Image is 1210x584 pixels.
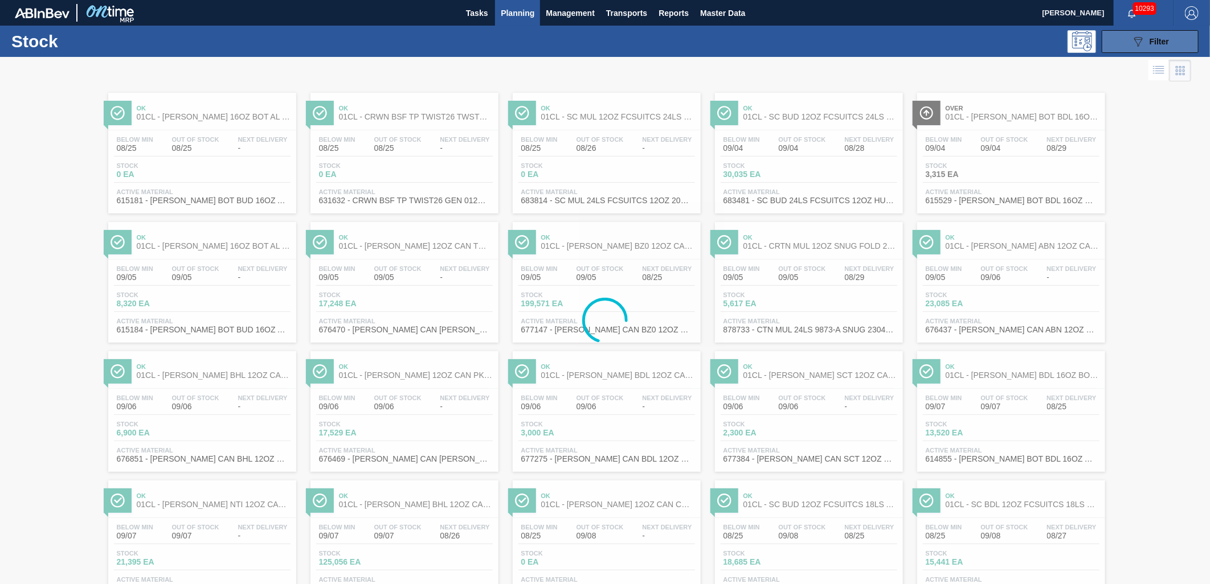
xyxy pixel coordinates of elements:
[15,8,70,18] img: TNhmsLtSVTkK8tSr43FrP2fwEKptu5GPRR3wAAAABJRU5ErkJggg==
[501,6,534,20] span: Planning
[11,35,185,48] h1: Stock
[606,6,647,20] span: Transports
[659,6,689,20] span: Reports
[1133,2,1156,15] span: 10293
[700,6,745,20] span: Master Data
[1185,6,1199,20] img: Logout
[546,6,595,20] span: Management
[1114,5,1150,21] button: Notifications
[1068,30,1096,53] div: Programming: no user selected
[1102,30,1199,53] button: Filter
[1150,37,1169,46] span: Filter
[464,6,489,20] span: Tasks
